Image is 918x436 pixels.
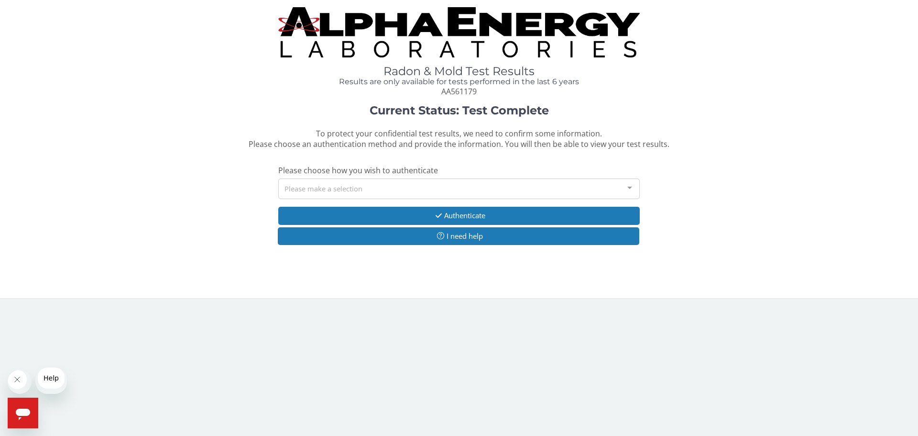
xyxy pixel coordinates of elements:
[441,86,477,97] span: AA561179
[278,207,640,224] button: Authenticate
[8,398,38,428] iframe: Button to launch messaging window
[278,7,640,57] img: TightCrop.jpg
[370,103,549,117] strong: Current Status: Test Complete
[8,370,32,394] iframe: Close message
[278,78,640,86] h4: Results are only available for tests performed in the last 6 years
[249,128,669,150] span: To protect your confidential test results, we need to confirm some information. Please choose an ...
[278,227,639,245] button: I need help
[278,65,640,78] h1: Radon & Mold Test Results
[284,183,362,194] span: Please make a selection
[278,165,438,176] span: Please choose how you wish to authenticate
[35,368,67,394] iframe: Message from company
